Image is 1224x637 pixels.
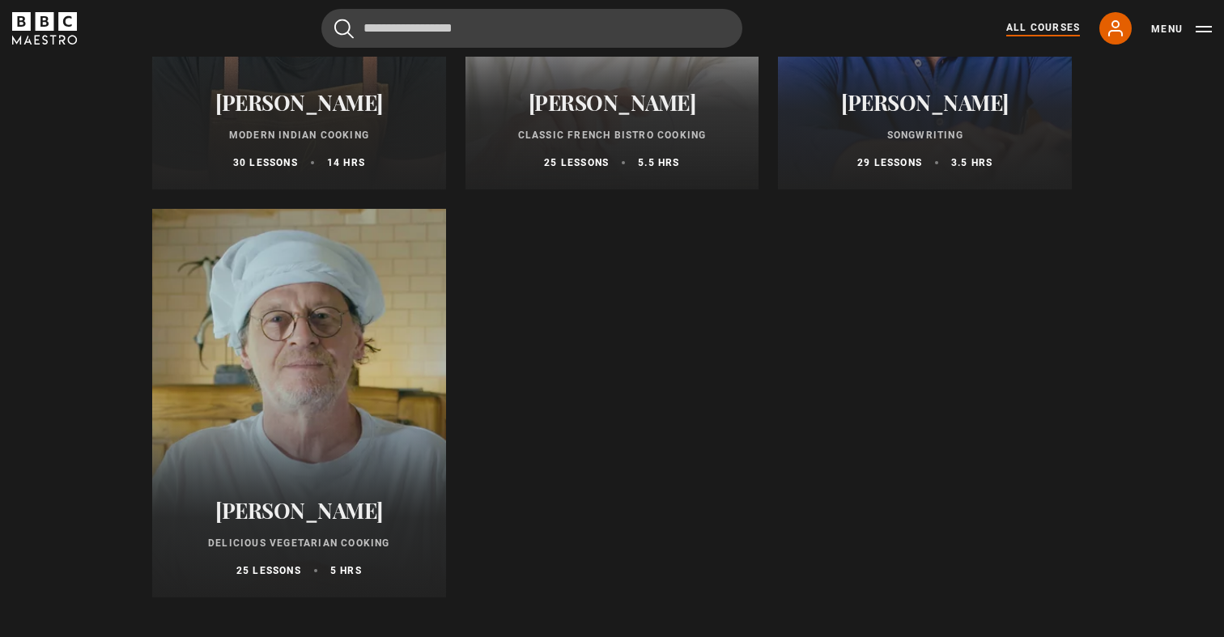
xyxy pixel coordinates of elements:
a: All Courses [1006,20,1080,36]
p: 5 hrs [330,563,362,578]
h2: [PERSON_NAME] [172,90,427,115]
p: Modern Indian Cooking [172,128,427,142]
input: Search [321,9,742,48]
button: Submit the search query [334,19,354,39]
p: 30 lessons [233,155,298,170]
p: Songwriting [797,128,1052,142]
p: 3.5 hrs [951,155,992,170]
p: Delicious Vegetarian Cooking [172,536,427,550]
h2: [PERSON_NAME] [797,90,1052,115]
p: 25 lessons [236,563,301,578]
p: 5.5 hrs [638,155,679,170]
p: 14 hrs [327,155,365,170]
svg: BBC Maestro [12,12,77,45]
p: 29 lessons [857,155,922,170]
button: Toggle navigation [1151,21,1212,37]
p: 25 lessons [544,155,609,170]
h2: [PERSON_NAME] [485,90,740,115]
h2: [PERSON_NAME] [172,498,427,523]
a: [PERSON_NAME] Delicious Vegetarian Cooking 25 lessons 5 hrs [152,209,446,597]
p: Classic French Bistro Cooking [485,128,740,142]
